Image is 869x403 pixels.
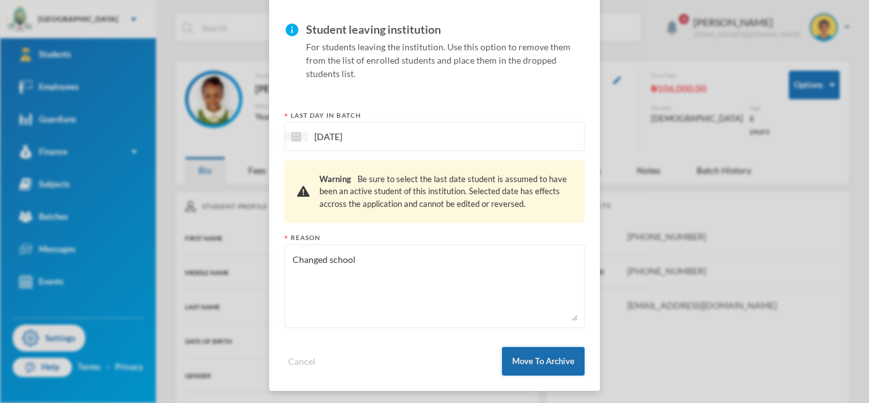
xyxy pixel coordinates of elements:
img: ! [297,186,310,197]
div: Last Day In Batch [284,111,585,120]
button: Cancel [284,354,319,369]
div: Be sure to select the last date student is assumed to have been an active student of this institu... [319,173,572,211]
span: Warning [319,174,351,184]
i: info [284,20,300,38]
div: For students leaving the institution. Use this option to remove them from the list of enrolled st... [306,20,585,80]
input: Select date [308,129,415,144]
div: Reason [284,233,585,243]
textarea: Changed school [291,251,578,321]
div: Student leaving institution [306,20,585,40]
button: Move To Archive [502,347,585,376]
